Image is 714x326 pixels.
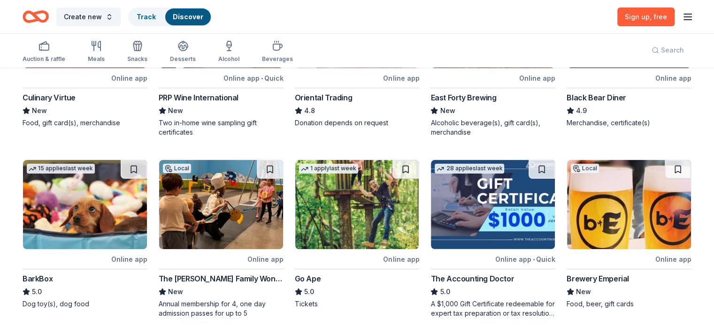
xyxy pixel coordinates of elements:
[64,11,102,23] span: Create new
[295,159,420,309] a: Image for Go Ape1 applylast weekOnline appGo Ape5.0Tickets
[567,273,629,284] div: Brewery Emperial
[262,55,293,63] div: Beverages
[27,164,95,174] div: 15 applies last week
[111,253,147,265] div: Online app
[430,92,496,103] div: East Forty Brewing
[261,75,263,82] span: •
[111,72,147,84] div: Online app
[295,118,420,128] div: Donation depends on request
[650,13,667,21] span: , free
[247,253,284,265] div: Online app
[128,8,212,26] button: TrackDiscover
[88,55,105,63] div: Meals
[295,273,321,284] div: Go Ape
[23,299,147,309] div: Dog toy(s), dog food
[23,92,76,103] div: Culinary Virtue
[218,55,239,63] div: Alcohol
[159,299,284,318] div: Annual membership for 4, one day admission passes for up to 5
[295,299,420,309] div: Tickets
[625,13,667,21] span: Sign up
[304,105,315,116] span: 4.8
[567,92,626,103] div: Black Bear Diner
[571,164,599,173] div: Local
[159,273,284,284] div: The [PERSON_NAME] Family Wonderscope
[655,253,691,265] div: Online app
[299,164,358,174] div: 1 apply last week
[168,105,183,116] span: New
[383,253,419,265] div: Online app
[655,72,691,84] div: Online app
[32,105,47,116] span: New
[519,72,555,84] div: Online app
[23,37,65,68] button: Auction & raffle
[159,160,283,249] img: Image for The Regnier Family Wonderscope
[163,164,191,173] div: Local
[430,159,555,318] a: Image for The Accounting Doctor28 applieslast weekOnline app•QuickThe Accounting Doctor5.0A $1,00...
[576,286,591,297] span: New
[567,118,691,128] div: Merchandise, certificate(s)
[23,55,65,63] div: Auction & raffle
[168,286,183,297] span: New
[137,13,156,21] a: Track
[159,159,284,318] a: Image for The Regnier Family WonderscopeLocalOnline appThe [PERSON_NAME] Family WonderscopeNewAnn...
[430,118,555,137] div: Alcoholic beverage(s), gift card(s), merchandise
[430,299,555,318] div: A $1,000 Gift Certificate redeemable for expert tax preparation or tax resolution services—recipi...
[23,159,147,309] a: Image for BarkBox15 applieslast weekOnline appBarkBox5.0Dog toy(s), dog food
[32,286,42,297] span: 5.0
[440,105,455,116] span: New
[170,37,196,68] button: Desserts
[23,118,147,128] div: Food, gift card(s), merchandise
[218,37,239,68] button: Alcohol
[23,273,53,284] div: BarkBox
[88,37,105,68] button: Meals
[383,72,419,84] div: Online app
[56,8,121,26] button: Create new
[223,72,284,84] div: Online app Quick
[127,55,147,63] div: Snacks
[23,160,147,249] img: Image for BarkBox
[576,105,587,116] span: 4.9
[173,13,203,21] a: Discover
[435,164,504,174] div: 28 applies last week
[567,299,691,309] div: Food, beer, gift cards
[159,118,284,137] div: Two in-home wine sampling gift certificates
[440,286,450,297] span: 5.0
[431,160,555,249] img: Image for The Accounting Doctor
[295,160,419,249] img: Image for Go Ape
[617,8,675,26] a: Sign up, free
[533,256,535,263] span: •
[170,55,196,63] div: Desserts
[304,286,314,297] span: 5.0
[159,92,238,103] div: PRP Wine International
[127,37,147,68] button: Snacks
[567,160,691,249] img: Image for Brewery Emperial
[567,159,691,309] a: Image for Brewery EmperialLocalOnline appBrewery EmperialNewFood, beer, gift cards
[295,92,353,103] div: Oriental Trading
[495,253,555,265] div: Online app Quick
[23,6,49,28] a: Home
[262,37,293,68] button: Beverages
[430,273,514,284] div: The Accounting Doctor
